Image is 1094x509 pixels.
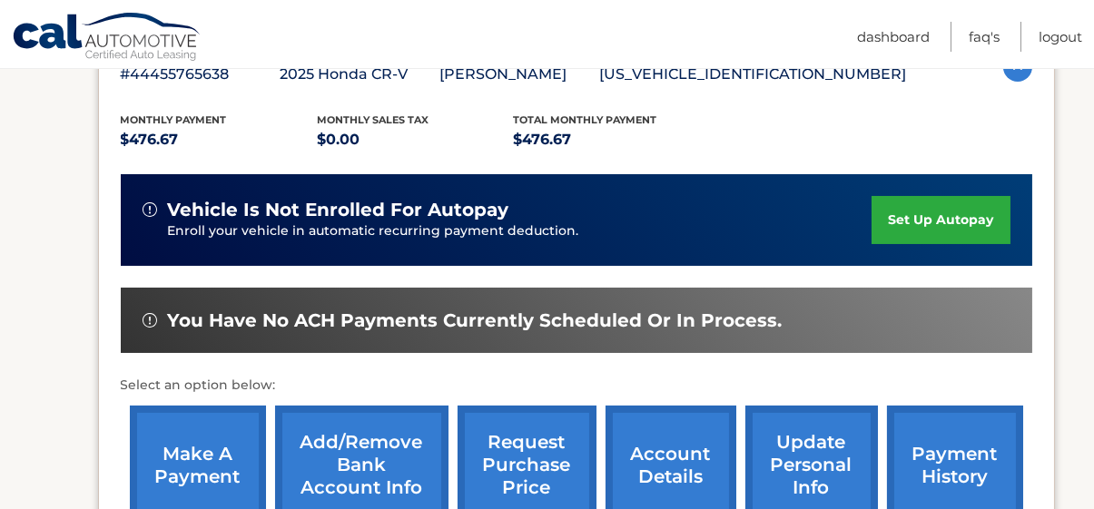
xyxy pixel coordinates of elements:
[317,127,514,152] p: $0.00
[317,113,429,126] span: Monthly sales Tax
[168,309,783,332] span: You have no ACH payments currently scheduled or in process.
[514,113,657,126] span: Total Monthly Payment
[440,62,600,87] p: [PERSON_NAME]
[121,113,227,126] span: Monthly Payment
[143,202,157,217] img: alert-white.svg
[600,62,907,87] p: [US_VEHICLE_IDENTIFICATION_NUMBER]
[514,127,711,152] p: $476.67
[281,62,440,87] p: 2025 Honda CR-V
[12,12,202,64] a: Cal Automotive
[121,375,1032,396] p: Select an option below:
[121,62,281,87] p: #44455765638
[872,196,1010,244] a: set up autopay
[857,22,930,52] a: Dashboard
[143,313,157,328] img: alert-white.svg
[121,127,318,152] p: $476.67
[1039,22,1082,52] a: Logout
[969,22,1000,52] a: FAQ's
[168,221,872,241] p: Enroll your vehicle in automatic recurring payment deduction.
[168,199,509,221] span: vehicle is not enrolled for autopay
